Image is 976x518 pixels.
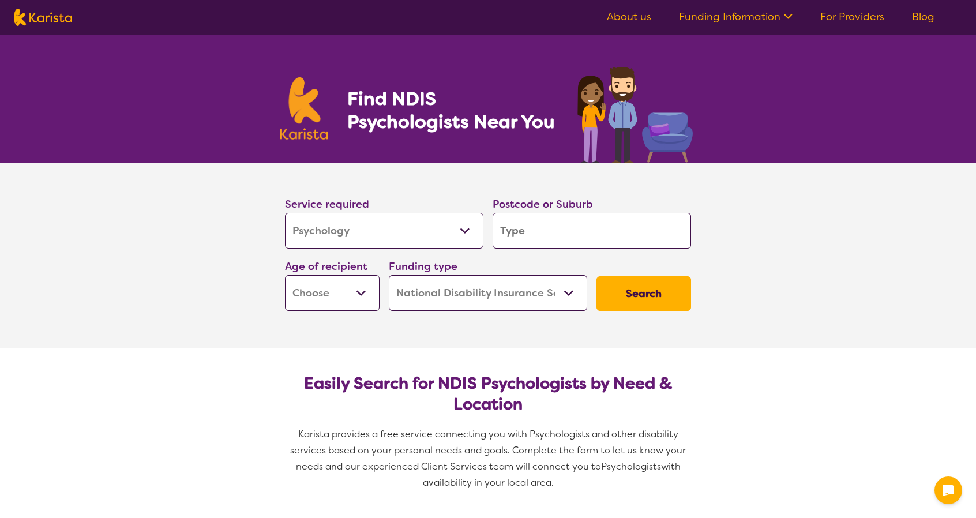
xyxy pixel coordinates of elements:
[290,428,688,472] span: Karista provides a free service connecting you with Psychologists and other disability services b...
[294,373,682,415] h2: Easily Search for NDIS Psychologists by Need & Location
[285,260,367,273] label: Age of recipient
[820,10,884,24] a: For Providers
[596,276,691,311] button: Search
[573,62,696,163] img: psychology
[389,260,457,273] label: Funding type
[14,9,72,26] img: Karista logo
[601,460,661,472] span: Psychologists
[493,197,593,211] label: Postcode or Suburb
[493,213,691,249] input: Type
[679,10,793,24] a: Funding Information
[607,10,651,24] a: About us
[912,10,934,24] a: Blog
[285,197,369,211] label: Service required
[280,77,328,140] img: Karista logo
[347,87,561,133] h1: Find NDIS Psychologists Near You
